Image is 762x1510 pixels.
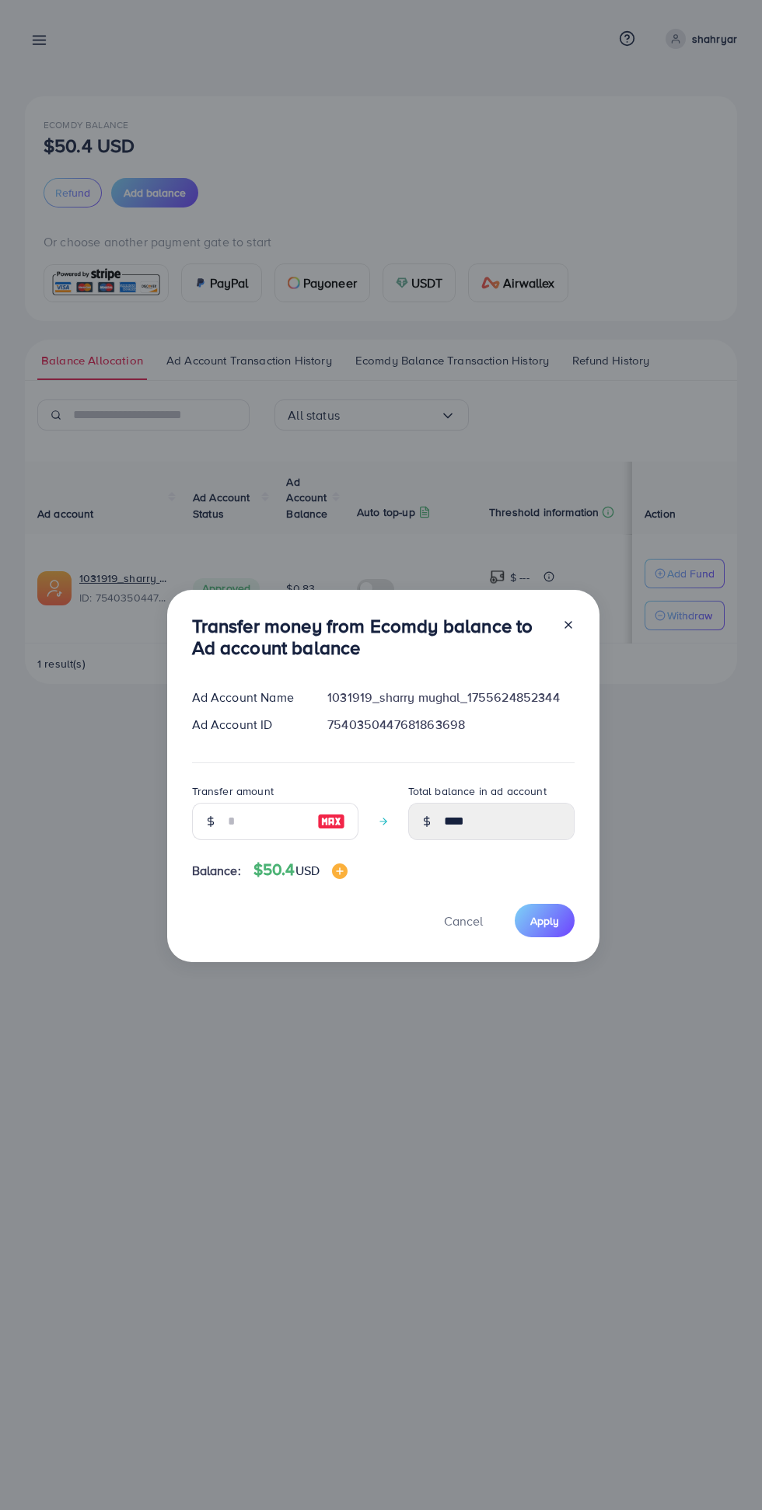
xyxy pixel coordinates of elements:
span: Apply [530,913,559,929]
h4: $50.4 [253,860,348,880]
label: Total balance in ad account [408,783,547,799]
div: 7540350447681863698 [315,716,586,734]
img: image [317,812,345,831]
button: Apply [515,904,575,937]
div: Ad Account ID [180,716,316,734]
span: USD [295,862,320,879]
span: Balance: [192,862,241,880]
img: image [332,863,348,879]
label: Transfer amount [192,783,274,799]
button: Cancel [425,904,502,937]
div: 1031919_sharry mughal_1755624852344 [315,689,586,706]
h3: Transfer money from Ecomdy balance to Ad account balance [192,615,550,660]
div: Ad Account Name [180,689,316,706]
span: Cancel [444,912,483,929]
iframe: Chat [696,1440,750,1498]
